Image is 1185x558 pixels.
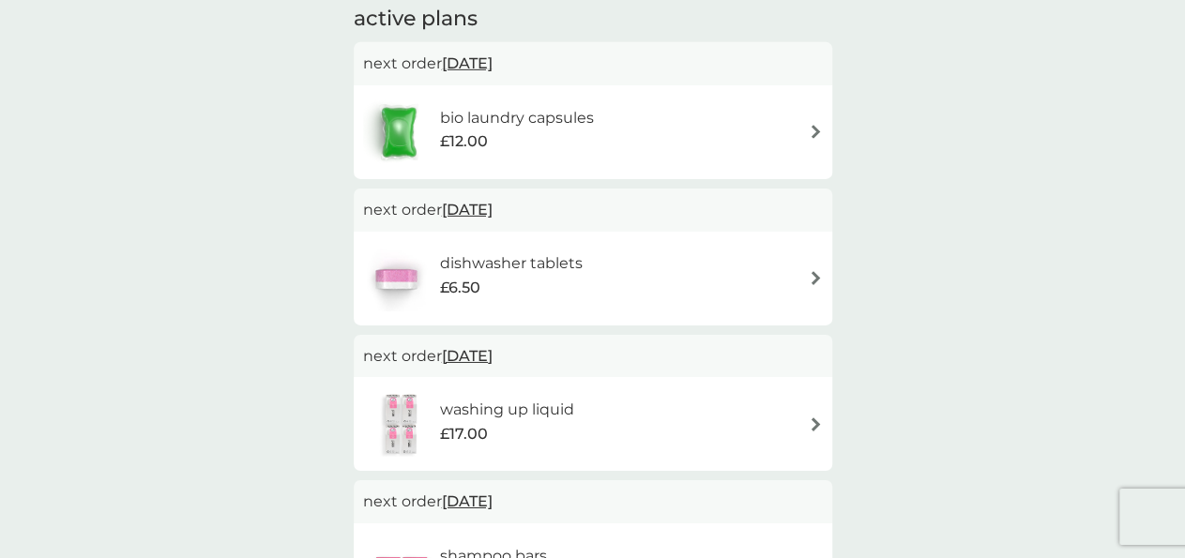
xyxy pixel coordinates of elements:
p: next order [363,344,823,369]
span: £12.00 [439,129,487,154]
img: arrow right [809,125,823,139]
img: bio laundry capsules [363,99,434,165]
span: £17.00 [440,422,488,446]
p: next order [363,198,823,222]
span: [DATE] [442,338,493,374]
span: [DATE] [442,191,493,228]
span: £6.50 [439,276,479,300]
img: washing up liquid [363,391,440,457]
img: arrow right [809,417,823,431]
p: next order [363,52,823,76]
h6: dishwasher tablets [439,251,582,276]
h6: bio laundry capsules [439,106,593,130]
img: dishwasher tablets [363,246,429,311]
span: [DATE] [442,45,493,82]
h6: washing up liquid [440,398,574,422]
span: [DATE] [442,483,493,520]
h2: active plans [354,5,832,34]
img: arrow right [809,271,823,285]
p: next order [363,490,823,514]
